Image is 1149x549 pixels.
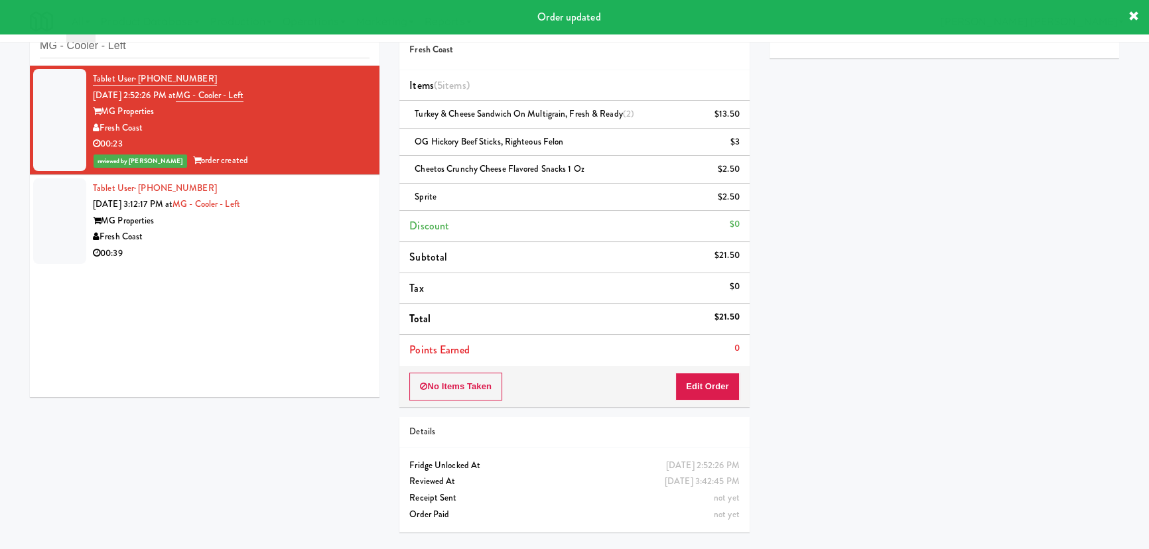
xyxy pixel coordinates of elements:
div: $2.50 [718,161,740,178]
span: Points Earned [409,342,469,357]
span: · [PHONE_NUMBER] [134,182,217,194]
li: Tablet User· [PHONE_NUMBER][DATE] 2:52:26 PM atMG - Cooler - LeftMG PropertiesFresh Coast00:23rev... [30,66,379,175]
span: (2) [623,107,634,120]
div: Receipt Sent [409,490,739,507]
span: Sprite [415,190,437,203]
div: $21.50 [714,309,740,326]
div: Fresh Coast [93,229,370,245]
span: · [PHONE_NUMBER] [134,72,217,85]
span: not yet [714,491,740,504]
div: MG Properties [93,213,370,229]
div: [DATE] 3:42:45 PM [665,473,740,490]
div: $0 [729,216,739,233]
ng-pluralize: items [442,78,466,93]
div: $0 [729,278,739,295]
div: Order Paid [409,507,739,523]
div: $13.50 [714,106,740,123]
button: No Items Taken [409,373,502,400]
span: Turkey & Cheese Sandwich on Multigrain, Fresh & Ready [415,107,634,120]
span: Discount [409,218,449,233]
span: Cheetos Crunchy Cheese Flavored Snacks 1 Oz [415,162,584,175]
button: Edit Order [675,373,740,400]
a: Tablet User· [PHONE_NUMBER] [93,182,217,194]
div: Fridge Unlocked At [409,457,739,474]
div: Fresh Coast [93,120,370,137]
span: Subtotal [409,249,447,265]
a: Tablet User· [PHONE_NUMBER] [93,72,217,86]
span: reviewed by [PERSON_NAME] [94,154,187,168]
span: (5 ) [434,78,470,93]
span: Tax [409,280,423,296]
a: MG - Cooler - Left [176,89,243,102]
div: $3 [730,134,739,151]
input: Search vision orders [40,34,370,58]
span: [DATE] 2:52:26 PM at [93,89,176,101]
a: MG - Cooler - Left [172,198,240,210]
span: order created [193,154,248,166]
div: $21.50 [714,247,740,264]
div: 00:23 [93,136,370,152]
div: [DATE] 2:52:26 PM [666,457,740,474]
div: $2.50 [718,189,740,206]
span: Items [409,78,469,93]
span: OG Hickory Beef Sticks, Righteous Felon [415,135,563,148]
div: 0 [734,340,740,357]
div: MG Properties [93,103,370,120]
div: Reviewed At [409,473,739,490]
span: [DATE] 3:12:17 PM at [93,198,172,210]
li: Tablet User· [PHONE_NUMBER][DATE] 3:12:17 PM atMG - Cooler - LeftMG PropertiesFresh Coast00:39 [30,175,379,267]
span: not yet [714,508,740,520]
span: Order updated [537,9,600,25]
span: Total [409,311,431,326]
h5: Fresh Coast [409,45,739,55]
div: 00:39 [93,245,370,262]
div: Details [409,424,739,440]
